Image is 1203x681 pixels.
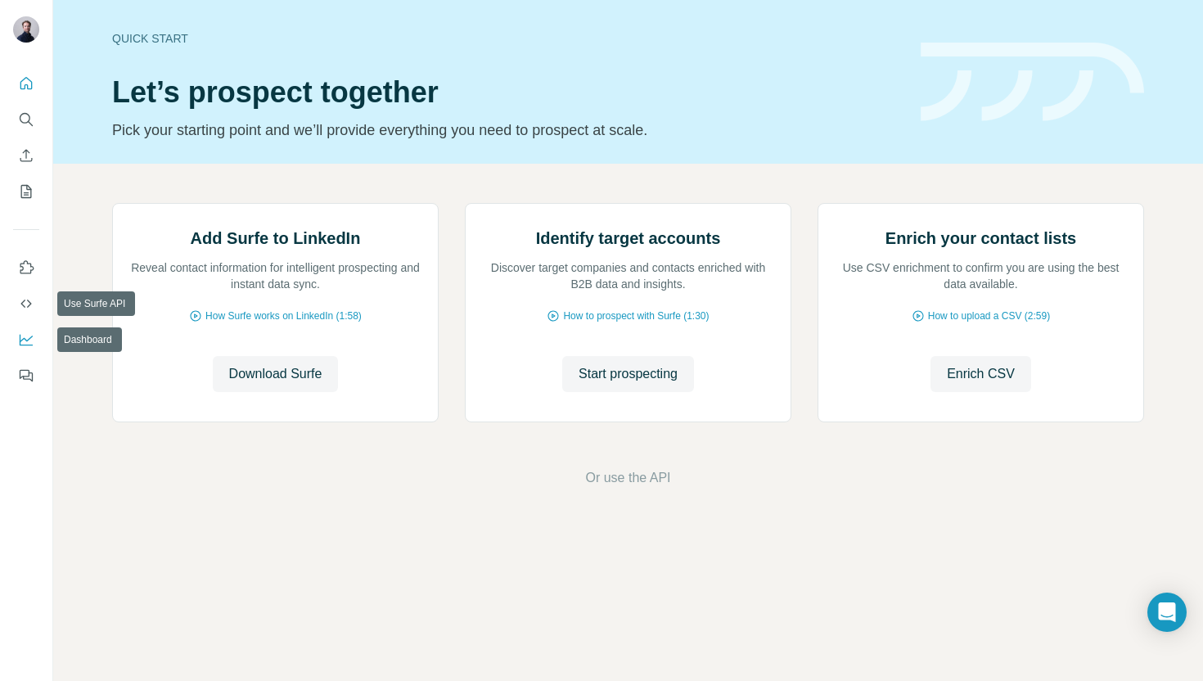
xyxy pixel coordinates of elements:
[112,119,901,142] p: Pick your starting point and we’ll provide everything you need to prospect at scale.
[13,105,39,134] button: Search
[835,259,1127,292] p: Use CSV enrichment to confirm you are using the best data available.
[13,361,39,390] button: Feedback
[13,177,39,206] button: My lists
[205,309,362,323] span: How Surfe works on LinkedIn (1:58)
[482,259,774,292] p: Discover target companies and contacts enriched with B2B data and insights.
[885,227,1076,250] h2: Enrich your contact lists
[213,356,339,392] button: Download Surfe
[921,43,1144,122] img: banner
[13,289,39,318] button: Use Surfe API
[112,30,901,47] div: Quick start
[13,16,39,43] img: Avatar
[13,141,39,170] button: Enrich CSV
[129,259,421,292] p: Reveal contact information for intelligent prospecting and instant data sync.
[579,364,678,384] span: Start prospecting
[191,227,361,250] h2: Add Surfe to LinkedIn
[229,364,322,384] span: Download Surfe
[562,356,694,392] button: Start prospecting
[947,364,1015,384] span: Enrich CSV
[585,468,670,488] button: Or use the API
[13,253,39,282] button: Use Surfe on LinkedIn
[536,227,721,250] h2: Identify target accounts
[930,356,1031,392] button: Enrich CSV
[13,325,39,354] button: Dashboard
[112,76,901,109] h1: Let’s prospect together
[928,309,1050,323] span: How to upload a CSV (2:59)
[1147,593,1187,632] div: Open Intercom Messenger
[13,69,39,98] button: Quick start
[563,309,709,323] span: How to prospect with Surfe (1:30)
